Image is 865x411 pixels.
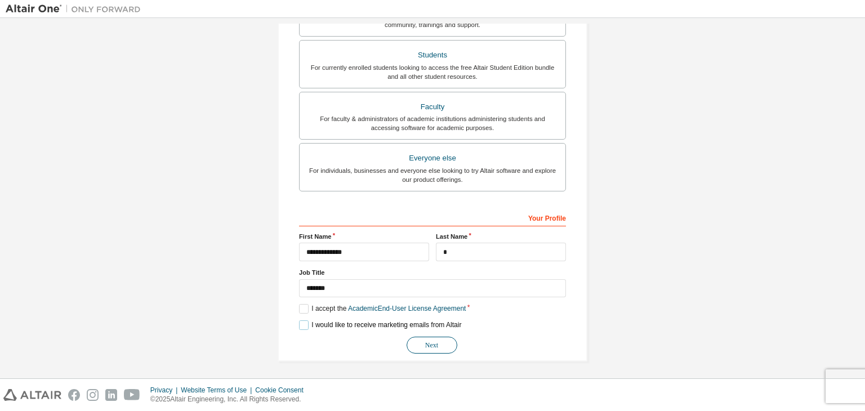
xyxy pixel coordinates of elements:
a: Academic End-User License Agreement [348,305,466,312]
div: For faculty & administrators of academic institutions administering students and accessing softwa... [306,114,559,132]
label: First Name [299,232,429,241]
img: altair_logo.svg [3,389,61,401]
div: Website Terms of Use [181,386,255,395]
div: Cookie Consent [255,386,310,395]
img: youtube.svg [124,389,140,401]
label: I would like to receive marketing emails from Altair [299,320,461,330]
label: Job Title [299,268,566,277]
div: Privacy [150,386,181,395]
div: Faculty [306,99,559,115]
img: facebook.svg [68,389,80,401]
button: Next [407,337,457,354]
div: For currently enrolled students looking to access the free Altair Student Edition bundle and all ... [306,63,559,81]
label: Last Name [436,232,566,241]
div: Everyone else [306,150,559,166]
p: © 2025 Altair Engineering, Inc. All Rights Reserved. [150,395,310,404]
img: linkedin.svg [105,389,117,401]
img: Altair One [6,3,146,15]
label: I accept the [299,304,466,314]
div: Students [306,47,559,63]
img: instagram.svg [87,389,99,401]
div: For individuals, businesses and everyone else looking to try Altair software and explore our prod... [306,166,559,184]
div: Your Profile [299,208,566,226]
